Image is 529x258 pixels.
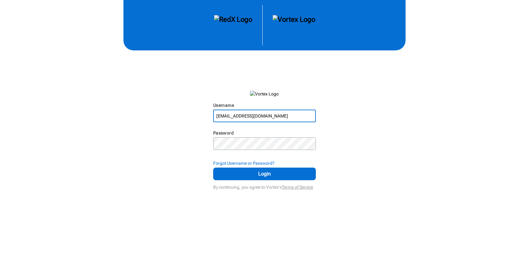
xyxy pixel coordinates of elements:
label: Username [213,103,234,108]
button: Login [213,168,316,180]
a: Terms of Service [282,185,313,190]
span: Login [221,170,308,178]
label: Password [213,130,234,135]
img: Vortex Logo [250,91,279,97]
div: Forgot Username or Password? [213,160,316,166]
img: RedX Logo [214,15,252,35]
img: Vortex Logo [273,15,315,35]
div: By continuing, you agree to Vortex's [213,181,316,190]
strong: Forgot Username or Password? [213,161,275,166]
